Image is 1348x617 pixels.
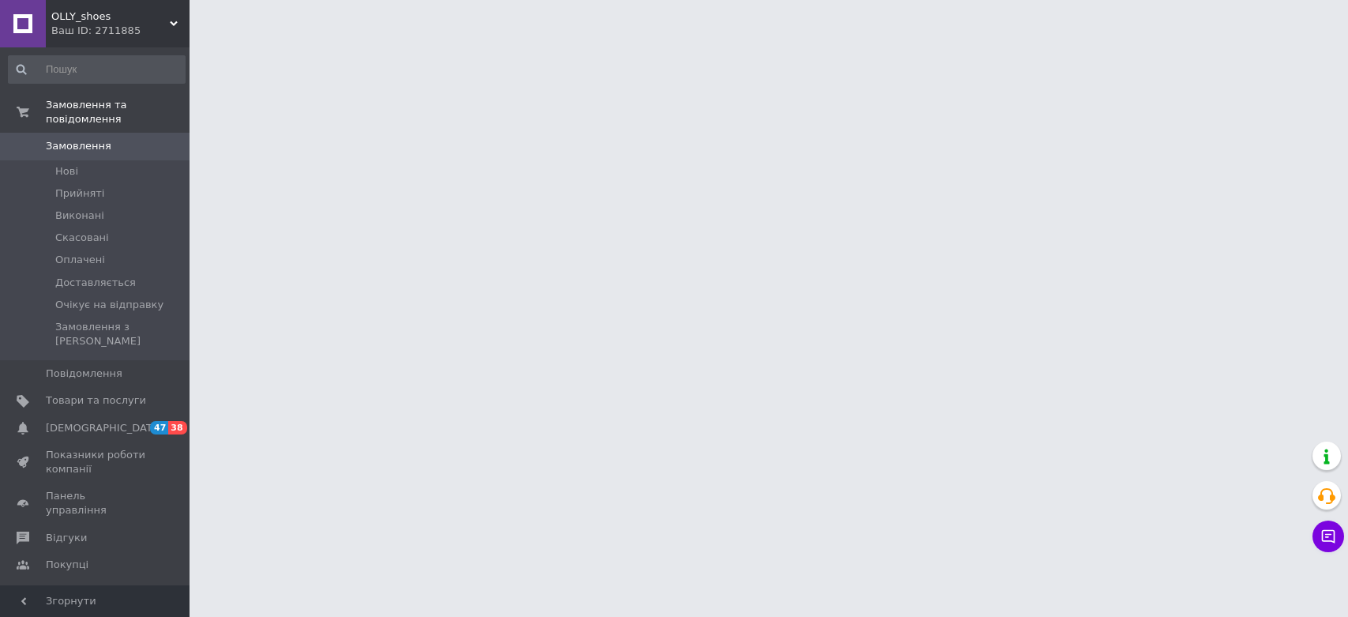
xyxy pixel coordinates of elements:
input: Пошук [8,55,186,84]
span: Замовлення з [PERSON_NAME] [55,320,184,348]
span: Замовлення [46,139,111,153]
span: Прийняті [55,186,104,201]
span: Покупці [46,558,88,572]
span: Нові [55,164,78,179]
span: Очікує на відправку [55,298,163,312]
span: 47 [150,421,168,435]
span: Замовлення та повідомлення [46,98,190,126]
span: Виконані [55,209,104,223]
span: Показники роботи компанії [46,448,146,476]
span: OLLY_shoes [51,9,170,24]
button: Чат з покупцем [1312,521,1344,552]
span: Панель управління [46,489,146,517]
span: Доставляється [55,276,136,290]
span: Каталог ProSale [46,585,131,599]
span: Товари та послуги [46,393,146,408]
span: Повідомлення [46,367,122,381]
span: [DEMOGRAPHIC_DATA] [46,421,163,435]
span: Оплачені [55,253,105,267]
span: 38 [168,421,186,435]
span: Відгуки [46,531,87,545]
div: Ваш ID: 2711885 [51,24,190,38]
span: Скасовані [55,231,109,245]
